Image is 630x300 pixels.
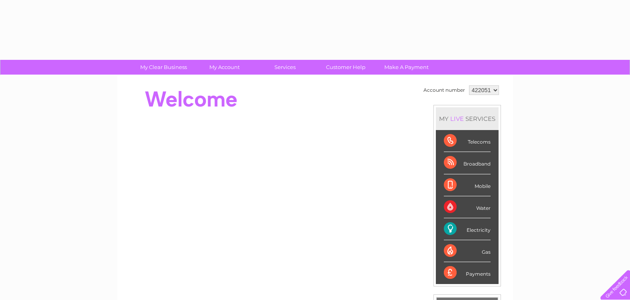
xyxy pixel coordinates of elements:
[436,107,499,130] div: MY SERVICES
[421,83,467,97] td: Account number
[449,115,465,122] div: LIVE
[444,196,491,218] div: Water
[252,60,318,75] a: Services
[444,174,491,196] div: Mobile
[444,240,491,262] div: Gas
[191,60,257,75] a: My Account
[444,262,491,284] div: Payments
[444,152,491,174] div: Broadband
[374,60,439,75] a: Make A Payment
[313,60,379,75] a: Customer Help
[131,60,197,75] a: My Clear Business
[444,130,491,152] div: Telecoms
[444,218,491,240] div: Electricity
